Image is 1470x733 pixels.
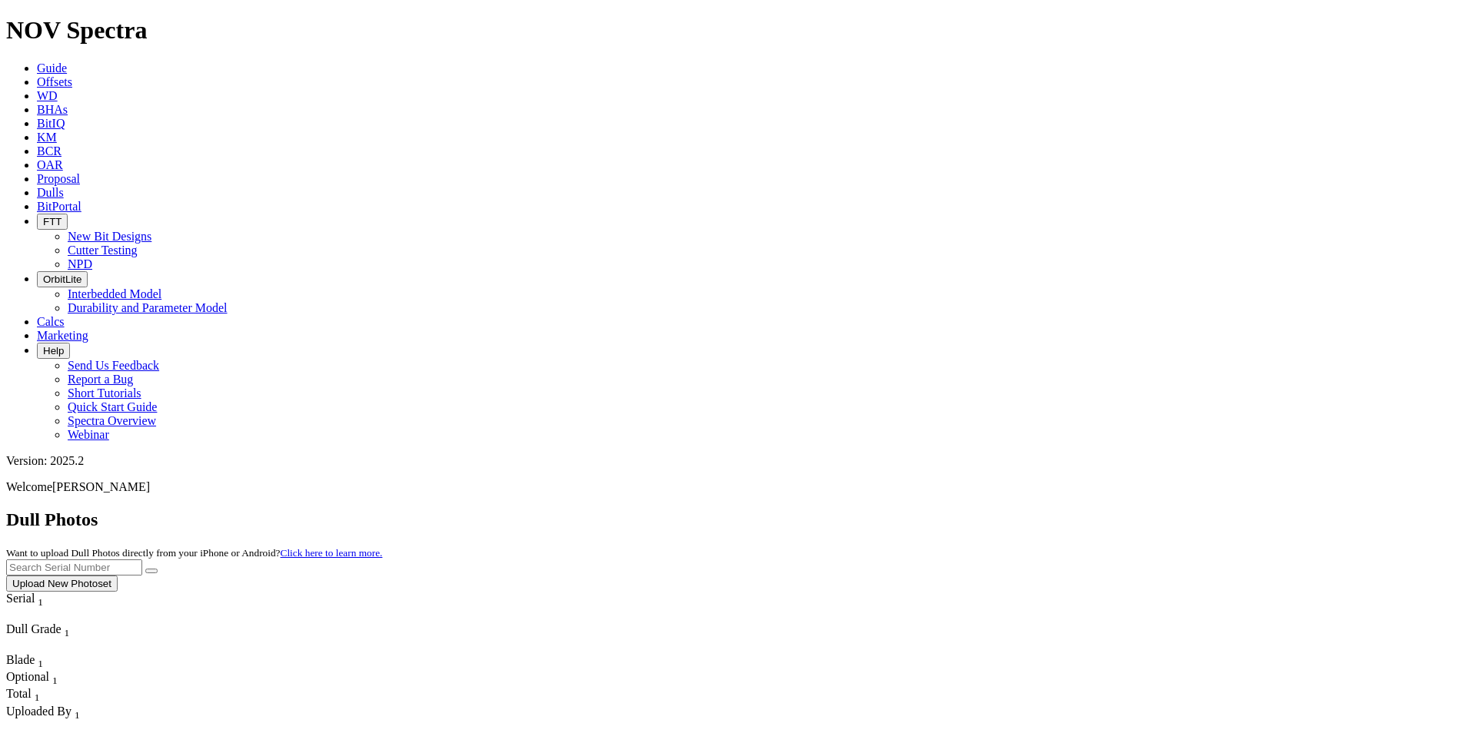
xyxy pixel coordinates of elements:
span: Dull Grade [6,622,62,635]
a: Quick Start Guide [68,400,157,413]
h2: Dull Photos [6,509,1464,530]
a: Interbedded Model [68,287,161,300]
span: Sort None [38,592,43,605]
sub: 1 [52,675,58,686]
a: BitPortal [37,200,81,213]
div: Sort None [6,653,60,670]
div: Column Menu [6,609,72,622]
span: Sort None [65,622,70,635]
div: Sort None [6,687,60,704]
a: Short Tutorials [68,386,141,400]
span: Blade [6,653,35,666]
div: Optional Sort None [6,670,60,687]
span: [PERSON_NAME] [52,480,150,493]
span: Sort None [75,705,80,718]
div: Blade Sort None [6,653,60,670]
sub: 1 [38,596,43,608]
a: KM [37,131,57,144]
a: Calcs [37,315,65,328]
span: Optional [6,670,49,683]
a: Guide [37,61,67,75]
div: Column Menu [6,639,114,653]
span: Help [43,345,64,357]
a: BCR [37,144,62,158]
a: Spectra Overview [68,414,156,427]
a: Offsets [37,75,72,88]
a: WD [37,89,58,102]
a: NPD [68,257,92,270]
div: Version: 2025.2 [6,454,1464,468]
button: OrbitLite [37,271,88,287]
span: FTT [43,216,62,227]
span: Serial [6,592,35,605]
span: Sort None [38,653,43,666]
a: Marketing [37,329,88,342]
div: Sort None [6,670,60,687]
button: Help [37,343,70,359]
div: Dull Grade Sort None [6,622,114,639]
a: OAR [37,158,63,171]
div: Total Sort None [6,687,60,704]
a: Click here to learn more. [281,547,383,559]
div: Uploaded By Sort None [6,705,151,721]
div: Sort None [6,592,72,622]
button: Upload New Photoset [6,575,118,592]
a: Dulls [37,186,64,199]
sub: 1 [38,658,43,669]
span: Total [6,687,32,700]
button: FTT [37,214,68,230]
a: Cutter Testing [68,244,138,257]
span: Sort None [35,687,40,700]
a: BitIQ [37,117,65,130]
a: Report a Bug [68,373,133,386]
a: Send Us Feedback [68,359,159,372]
a: BHAs [37,103,68,116]
span: Uploaded By [6,705,72,718]
a: New Bit Designs [68,230,151,243]
a: Proposal [37,172,80,185]
a: Webinar [68,428,109,441]
sub: 1 [35,692,40,704]
sub: 1 [65,627,70,638]
p: Welcome [6,480,1464,494]
div: Sort None [6,622,114,653]
div: Serial Sort None [6,592,72,609]
span: OrbitLite [43,274,81,285]
h1: NOV Spectra [6,16,1464,45]
small: Want to upload Dull Photos directly from your iPhone or Android? [6,547,382,559]
input: Search Serial Number [6,559,142,575]
a: Durability and Parameter Model [68,301,228,314]
span: Sort None [52,670,58,683]
sub: 1 [75,709,80,721]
